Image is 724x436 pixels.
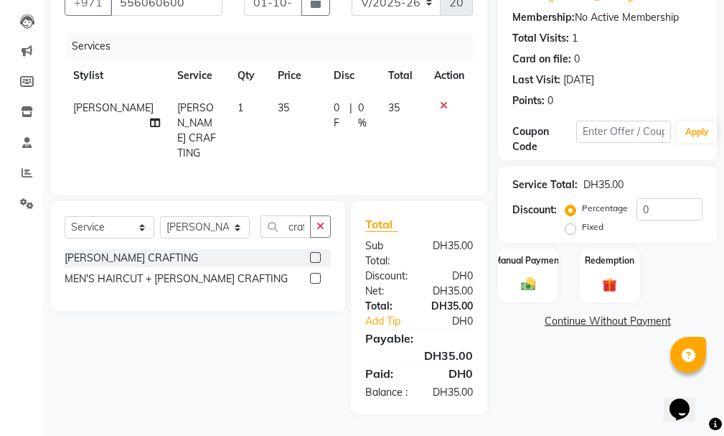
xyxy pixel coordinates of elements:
[576,121,671,143] input: Enter Offer / Coupon Code
[169,60,229,92] th: Service
[349,101,352,131] span: |
[365,217,398,232] span: Total
[278,101,289,114] span: 35
[354,385,419,400] div: Balance :
[512,177,578,193] div: Service Total:
[354,269,419,284] div: Discount:
[419,284,484,299] div: DH35.00
[582,202,628,215] label: Percentage
[547,93,553,108] div: 0
[574,52,580,67] div: 0
[572,31,578,46] div: 1
[325,60,380,92] th: Disc
[65,60,169,92] th: Stylist
[585,254,634,267] label: Redemption
[260,215,311,238] input: Search or Scan
[388,101,400,114] span: 35
[65,251,198,266] div: [PERSON_NAME] CRAFTING
[358,101,371,131] span: 0 %
[512,31,569,46] div: Total Visits:
[238,101,243,114] span: 1
[66,33,484,60] div: Services
[501,314,714,329] a: Continue Without Payment
[517,276,540,292] img: _cash.svg
[419,299,484,314] div: DH35.00
[426,60,473,92] th: Action
[380,60,426,92] th: Total
[419,365,484,382] div: DH0
[354,284,419,299] div: Net:
[269,60,325,92] th: Price
[583,177,624,193] div: DH35.00
[354,330,484,347] div: Payable:
[512,73,560,88] div: Last Visit:
[177,101,216,159] span: [PERSON_NAME] CRAFTING
[65,272,288,287] div: MEN'S HAIRCUT + [PERSON_NAME] CRAFTING
[494,254,563,267] label: Manual Payment
[512,10,575,25] div: Membership:
[419,269,484,284] div: DH0
[354,314,430,329] a: Add Tip
[664,379,710,422] iframe: chat widget
[512,203,557,218] div: Discount:
[430,314,484,329] div: DH0
[229,60,269,92] th: Qty
[512,52,571,67] div: Card on file:
[354,299,419,314] div: Total:
[512,10,702,25] div: No Active Membership
[419,238,484,269] div: DH35.00
[582,221,603,233] label: Fixed
[334,101,344,131] span: 0 F
[512,124,575,154] div: Coupon Code
[354,347,484,364] div: DH35.00
[563,73,594,88] div: [DATE]
[73,101,154,114] span: [PERSON_NAME]
[354,238,419,269] div: Sub Total:
[419,385,484,400] div: DH35.00
[677,121,718,143] button: Apply
[354,365,419,382] div: Paid:
[598,276,621,294] img: _gift.svg
[512,93,545,108] div: Points:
